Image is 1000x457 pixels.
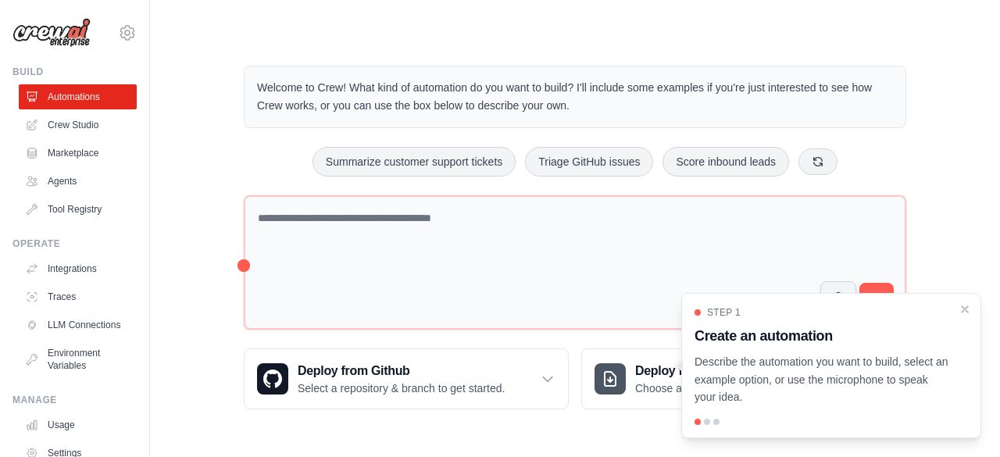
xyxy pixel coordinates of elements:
a: Traces [19,284,137,309]
p: Welcome to Crew! What kind of automation do you want to build? I'll include some examples if you'... [257,79,893,115]
button: Score inbound leads [662,147,789,177]
div: Manage [12,394,137,406]
button: Triage GitHub issues [525,147,653,177]
a: LLM Connections [19,312,137,337]
a: Tool Registry [19,197,137,222]
p: Select a repository & branch to get started. [298,380,505,396]
a: Usage [19,412,137,437]
p: Describe the automation you want to build, select an example option, or use the microphone to spe... [695,353,949,406]
iframe: Chat Widget [922,382,1000,457]
h3: Deploy from zip file [635,362,767,380]
div: Operate [12,237,137,250]
h3: Deploy from Github [298,362,505,380]
div: Build [12,66,137,78]
p: Choose a zip file to upload. [635,380,767,396]
h3: Create an automation [695,325,949,347]
a: Crew Studio [19,112,137,137]
a: Environment Variables [19,341,137,378]
span: Step 1 [707,306,741,319]
img: Logo [12,18,91,48]
button: Close walkthrough [959,303,971,316]
a: Automations [19,84,137,109]
button: Summarize customer support tickets [312,147,516,177]
a: Integrations [19,256,137,281]
a: Agents [19,169,137,194]
a: Marketplace [19,141,137,166]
